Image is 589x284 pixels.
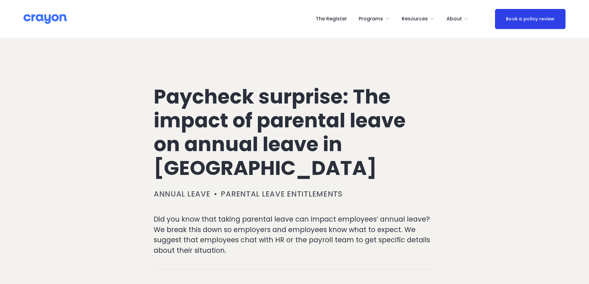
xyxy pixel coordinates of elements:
img: Crayon [23,14,67,24]
a: The Register [316,14,347,24]
a: Book a policy review [495,9,566,29]
h1: Paycheck surprise: The impact of parental leave on annual leave in [GEOGRAPHIC_DATA] [154,85,435,180]
a: Parental leave entitlements [221,189,342,199]
span: Resources [402,15,428,23]
a: folder dropdown [402,14,435,24]
span: About [446,15,462,23]
p: Did you know that taking parental leave can impact employees’ annual leave? We break this down so... [154,214,435,256]
a: folder dropdown [359,14,390,24]
span: Programs [359,15,383,23]
a: Annual leave [154,189,211,199]
a: folder dropdown [446,14,469,24]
